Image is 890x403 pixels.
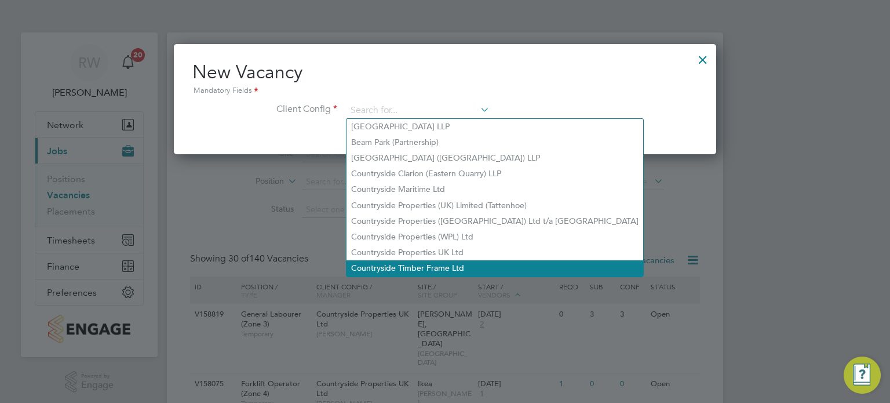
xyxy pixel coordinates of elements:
li: Countryside Properties (UK) Limited (Tattenhoe) [346,198,643,213]
input: Search for... [346,102,490,119]
h2: New Vacancy [192,60,698,97]
label: Client Config [192,103,337,115]
li: Countryside Properties UK Ltd [346,245,643,260]
li: [GEOGRAPHIC_DATA] ([GEOGRAPHIC_DATA]) LLP [346,150,643,166]
div: Mandatory Fields [192,85,698,97]
li: [GEOGRAPHIC_DATA] LLP [346,119,643,135]
li: Countryside Timber Frame Ltd [346,260,643,276]
li: Countryside Properties (WPL) Ltd [346,229,643,245]
li: Beam Park (Partnership) [346,135,643,150]
button: Engage Resource Center [844,357,881,394]
li: Countryside Maritime Ltd [346,181,643,197]
li: Countryside Properties ([GEOGRAPHIC_DATA]) Ltd t/a [GEOGRAPHIC_DATA] [346,213,643,229]
li: Countryside Clarion (Eastern Quarry) LLP [346,166,643,181]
